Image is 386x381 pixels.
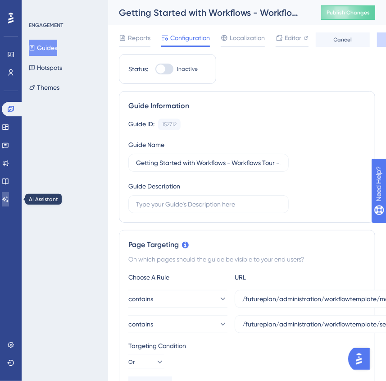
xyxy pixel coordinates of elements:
div: Simay says… [7,109,173,295]
div: Guide Description [128,181,180,192]
div: Targeting Condition [128,340,366,351]
div: Jenna says… [7,29,173,109]
button: Send a message… [154,292,169,306]
button: Start recording [57,295,64,303]
span: Localization [230,32,265,43]
div: Getting Started with Workflows - Workflows Tour - Settings [119,6,299,19]
button: Publish Changes [321,5,375,20]
button: Guides [29,40,57,56]
button: contains [128,290,227,308]
span: Configuration [170,32,210,43]
span: contains [128,294,153,304]
button: contains [128,315,227,333]
img: Profile image for Simay [26,5,40,19]
button: Or [128,355,164,369]
div: Close [158,4,174,20]
button: Gif picker [28,295,36,303]
div: Guide Information [128,101,366,111]
span: Reports [128,32,150,43]
button: go back [6,4,23,21]
button: Home [141,4,158,21]
div: Hello,I'm so sorry that the issue is hampering your business to that extent.​ Your report has the... [7,109,148,288]
button: Cancel [316,32,370,47]
p: Active 1h ago [44,11,84,20]
button: Themes [29,79,59,96]
div: URL [235,272,334,283]
div: ENGAGEMENT [29,22,63,29]
div: Status: [128,64,148,74]
button: Hotspots [29,60,62,76]
button: Emoji picker [14,295,21,303]
div: Thanks! Do you have any SLAs that we can expect? We only have a short amount of time left on our ... [32,29,173,102]
button: Upload attachment [43,295,50,303]
div: 152712 [162,121,177,128]
span: Need Help? [21,2,56,13]
span: Cancel [334,36,352,43]
input: Type your Guide’s Description here [136,199,281,209]
div: Page Targeting [128,239,366,250]
span: Or [128,358,135,366]
span: Publish Changes [327,9,370,16]
span: Inactive [177,65,198,73]
span: contains [128,319,153,330]
textarea: Message… [8,276,173,292]
div: Guide Name [128,139,164,150]
div: Choose A Rule [128,272,227,283]
div: Thanks! Do you have any SLAs that we can expect? We only have a short amount of time left on our ... [40,35,166,96]
div: On which pages should the guide be visible to your end users? [128,254,366,265]
div: Guide ID: [128,119,154,130]
iframe: UserGuiding AI Assistant Launcher [348,345,375,372]
input: Type your Guide’s Name here [136,158,281,168]
div: Thank you for your patience and understanding! [14,265,141,283]
div: I'm so sorry that the issue is hampering your business to that extent. ​﻿ ﻿Your report has the hi... [14,128,141,261]
h1: Simay [44,5,65,11]
div: Hello, [14,115,141,124]
span: Editor [285,32,301,43]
